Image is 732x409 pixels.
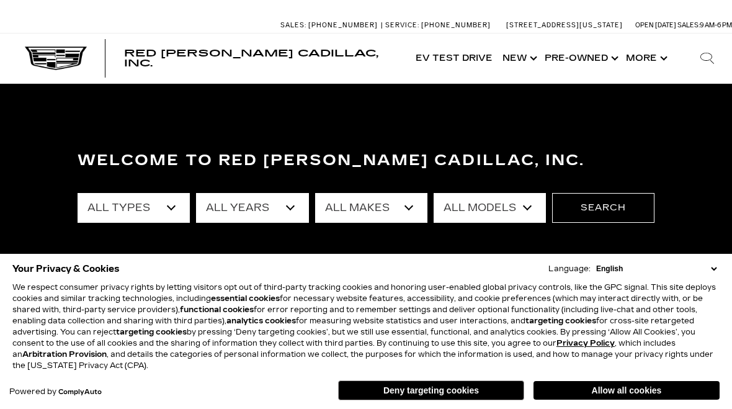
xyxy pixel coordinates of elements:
[525,317,596,325] strong: targeting cookies
[506,21,623,29] a: [STREET_ADDRESS][US_STATE]
[12,282,720,371] p: We respect consumer privacy rights by letting visitors opt out of third-party tracking cookies an...
[226,317,296,325] strong: analytics cookies
[552,193,654,223] button: Search
[677,21,700,29] span: Sales:
[78,193,190,223] select: Filter by type
[593,263,720,274] select: Language Select
[308,21,378,29] span: [PHONE_NUMBER]
[700,21,732,29] span: 9 AM-6 PM
[124,47,378,69] span: Red [PERSON_NAME] Cadillac, Inc.
[635,21,676,29] span: Open [DATE]
[338,380,524,400] button: Deny targeting cookies
[434,193,546,223] select: Filter by model
[556,339,615,348] a: Privacy Policy
[280,22,381,29] a: Sales: [PHONE_NUMBER]
[621,34,670,83] button: More
[22,350,107,359] strong: Arbitration Provision
[196,193,308,223] select: Filter by year
[25,47,87,70] img: Cadillac Dark Logo with Cadillac White Text
[548,265,591,272] div: Language:
[315,193,427,223] select: Filter by make
[9,388,102,396] div: Powered by
[280,21,306,29] span: Sales:
[12,260,120,277] span: Your Privacy & Cookies
[116,328,187,336] strong: targeting cookies
[381,22,494,29] a: Service: [PHONE_NUMBER]
[498,34,540,83] a: New
[533,381,720,400] button: Allow all cookies
[411,34,498,83] a: EV Test Drive
[124,48,398,68] a: Red [PERSON_NAME] Cadillac, Inc.
[58,389,102,396] a: ComplyAuto
[211,294,280,303] strong: essential cookies
[540,34,621,83] a: Pre-Owned
[421,21,491,29] span: [PHONE_NUMBER]
[78,148,654,173] h3: Welcome to Red [PERSON_NAME] Cadillac, Inc.
[180,305,254,314] strong: functional cookies
[385,21,419,29] span: Service:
